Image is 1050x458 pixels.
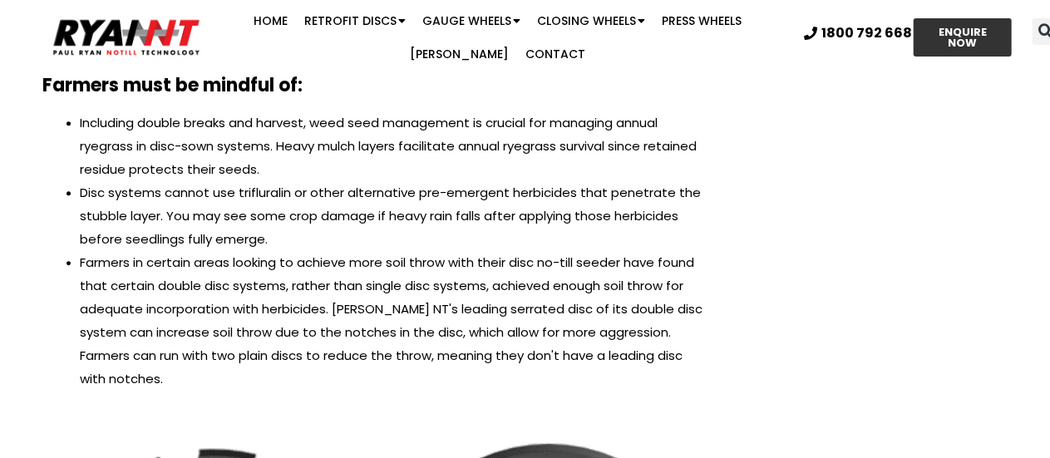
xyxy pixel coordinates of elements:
[914,18,1012,57] a: ENQUIRE NOW
[204,4,791,71] nav: Menu
[529,4,653,37] a: Closing Wheels
[517,37,594,71] a: Contact
[81,251,708,391] li: Farmers in certain areas looking to achieve more soil throw with their disc no-till seeder have f...
[929,27,997,48] span: ENQUIRE NOW
[81,181,708,251] li: Disc systems cannot use trifluralin or other alternative pre-emergent herbicides that penetrate t...
[821,27,912,40] span: 1800 792 668
[245,4,296,37] a: Home
[414,4,529,37] a: Gauge Wheels
[296,4,414,37] a: Retrofit Discs
[653,4,750,37] a: Press Wheels
[81,111,708,181] li: Including double breaks and harvest, weed seed management is crucial for managing annual ryegrass...
[804,27,912,40] a: 1800 792 668
[402,37,517,71] a: [PERSON_NAME]
[50,13,204,61] img: Ryan NT logo
[43,72,303,98] b: Farmers must be mindful of:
